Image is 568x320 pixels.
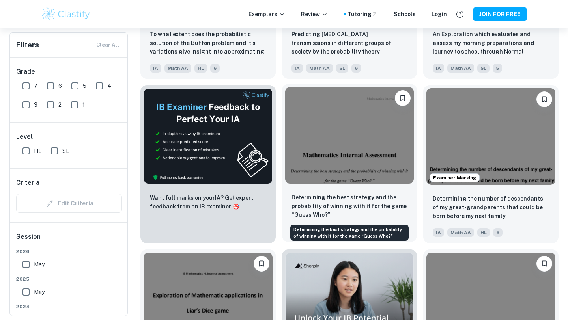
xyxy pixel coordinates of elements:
p: To what extent does the probabilistic solution of the Buffon problem and it's variations give ins... [150,30,266,57]
span: 6 [58,82,62,90]
span: Examiner Marking [430,174,479,181]
button: JOIN FOR FREE [473,7,527,21]
span: HL [194,64,207,73]
span: HL [34,147,41,155]
h6: Filters [16,39,39,50]
span: 🎯 [233,203,239,210]
p: Want full marks on your IA ? Get expert feedback from an IB examiner! [150,193,266,211]
img: Math AA IA example thumbnail: Determining the best strategy and the pr [285,87,414,184]
span: May [34,288,45,296]
span: Math AA [447,64,474,73]
span: SL [477,64,490,73]
p: Determining the number of descendants of my great-grandparents that could be born before my next ... [433,194,549,221]
span: 2 [58,100,62,109]
span: HL [477,228,490,237]
a: Login [432,10,447,19]
span: 2026 [16,248,122,255]
button: Please log in to bookmark exemplars [536,91,552,107]
span: 5 [83,82,86,90]
span: 2024 [16,303,122,310]
div: Criteria filters are unavailable when searching by topic [16,194,122,213]
span: 1 [82,100,85,109]
span: IA [433,228,444,237]
span: 6 [210,64,220,73]
button: Please log in to bookmark exemplars [254,256,269,272]
span: 6 [493,228,503,237]
span: Math AA [447,228,474,237]
span: 5 [493,64,502,73]
span: IA [433,64,444,73]
a: ThumbnailWant full marks on yourIA? Get expert feedback from an IB examiner! [140,85,276,243]
a: Examiner MarkingPlease log in to bookmark exemplarsDetermining the number of descendants of my gr... [423,85,559,243]
span: IA [150,64,161,73]
div: Determining the best strategy and the probability of winning with it for the game “Guess Who?” [290,225,409,241]
span: IA [291,64,303,73]
img: Clastify logo [41,6,91,22]
p: Exemplars [248,10,285,19]
span: Math AA [306,64,333,73]
img: Math AA IA example thumbnail: Determining the number of descendants of [426,88,555,185]
span: Math AA [164,64,191,73]
a: Schools [394,10,416,19]
p: Review [301,10,328,19]
span: SL [336,64,348,73]
span: 2025 [16,275,122,283]
p: Predicting COVID – 19 transmissions in different groups of society by the probability theory [291,30,408,56]
span: 3 [34,100,37,109]
button: Please log in to bookmark exemplars [536,256,552,272]
button: Please log in to bookmark exemplars [395,90,411,106]
span: 7 [34,82,37,90]
span: May [34,260,45,269]
a: Tutoring [348,10,378,19]
p: Determining the best strategy and the probability of winning with it for the game “Guess Who?” [291,193,408,219]
span: 4 [107,82,111,90]
button: Help and Feedback [453,7,467,21]
h6: Criteria [16,178,39,188]
img: Thumbnail [144,88,273,184]
span: SL [62,147,69,155]
h6: Level [16,132,122,141]
h6: Grade [16,67,122,76]
h6: Session [16,232,122,248]
p: An Exploration which evaluates and assess my morning preparations and journey to school through N... [433,30,549,57]
a: Please log in to bookmark exemplarsDetermining the best strategy and the probability of winning w... [282,85,417,243]
span: 6 [351,64,361,73]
